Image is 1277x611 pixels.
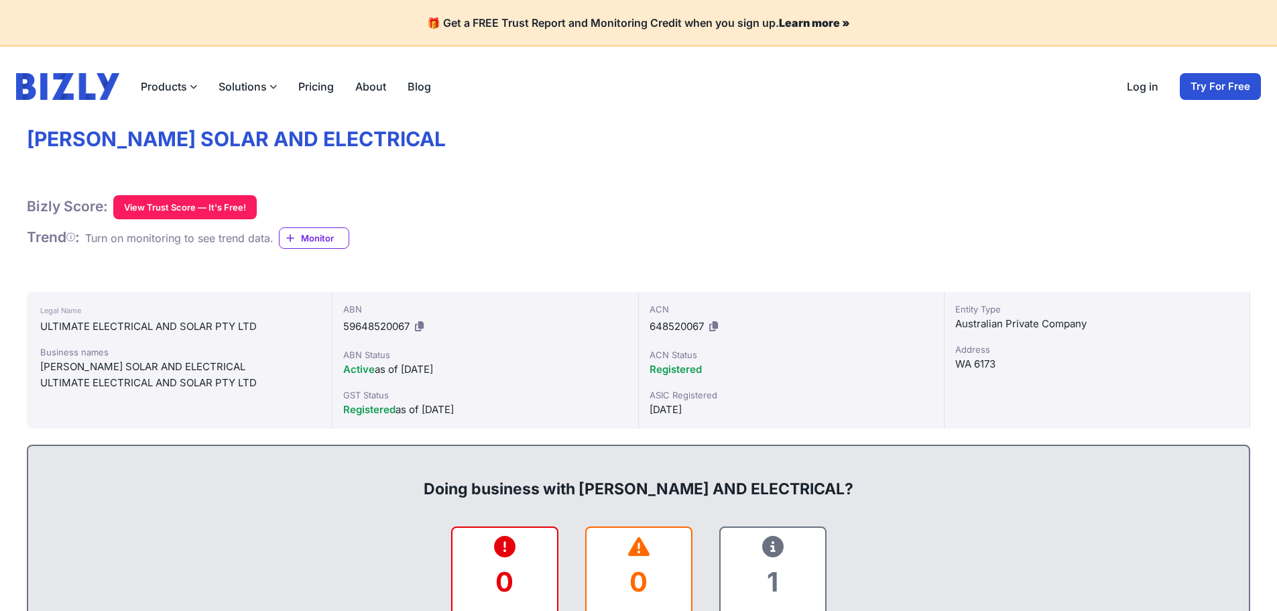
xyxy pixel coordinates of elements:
[343,402,627,418] div: as of [DATE]
[955,356,1239,372] div: WA 6173
[85,230,273,246] div: Turn on monitoring to see trend data.
[40,302,318,319] div: Legal Name
[650,402,933,418] div: [DATE]
[42,457,1235,500] div: Doing business with [PERSON_NAME] AND ELECTRICAL?
[650,363,702,376] span: Registered
[16,16,1261,30] h4: 🎁 Get a FREE Trust Report and Monitoring Credit when you sign up.
[343,362,627,378] div: as of [DATE]
[343,302,627,316] div: ABN
[298,78,334,95] a: Pricing
[650,388,933,402] div: ASIC Registered
[650,348,933,362] div: ACN Status
[1180,73,1261,100] a: Try For Free
[343,403,396,416] span: Registered
[355,78,386,95] a: About
[113,195,257,219] button: View Trust Score — It's Free!
[301,231,349,245] span: Monitor
[1127,78,1158,95] a: Log in
[731,555,814,609] div: 1
[955,343,1239,356] div: Address
[343,388,627,402] div: GST Status
[408,78,431,95] a: Blog
[219,78,277,95] button: Solutions
[597,555,680,609] div: 0
[40,359,318,375] div: [PERSON_NAME] SOLAR AND ELECTRICAL
[779,16,850,30] a: Learn more »
[650,320,704,333] span: 648520067
[955,316,1239,332] div: Australian Private Company
[27,229,80,246] h1: Trend :
[463,555,546,609] div: 0
[40,319,318,335] div: ULTIMATE ELECTRICAL AND SOLAR PTY LTD
[343,348,627,362] div: ABN Status
[141,78,197,95] button: Products
[40,345,318,359] div: Business names
[343,320,410,333] span: 59648520067
[27,127,1250,152] h1: [PERSON_NAME] SOLAR AND ELECTRICAL
[650,302,933,316] div: ACN
[955,302,1239,316] div: Entity Type
[343,363,375,376] span: Active
[27,198,108,215] h1: Bizly Score:
[279,227,349,249] a: Monitor
[40,375,318,391] div: ULTIMATE ELECTRICAL AND SOLAR PTY LTD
